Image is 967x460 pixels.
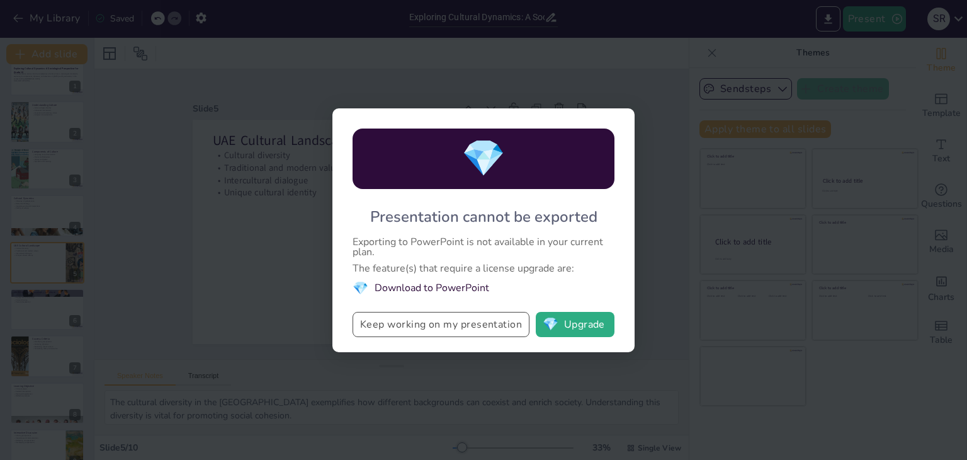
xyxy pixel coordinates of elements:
[461,134,506,183] span: diamond
[353,280,368,297] span: diamond
[536,312,614,337] button: diamondUpgrade
[370,207,597,227] div: Presentation cannot be exported
[353,237,614,257] div: Exporting to PowerPoint is not available in your current plan.
[353,280,614,297] li: Download to PowerPoint
[353,312,529,337] button: Keep working on my presentation
[543,318,558,331] span: diamond
[353,263,614,273] div: The feature(s) that require a license upgrade are:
